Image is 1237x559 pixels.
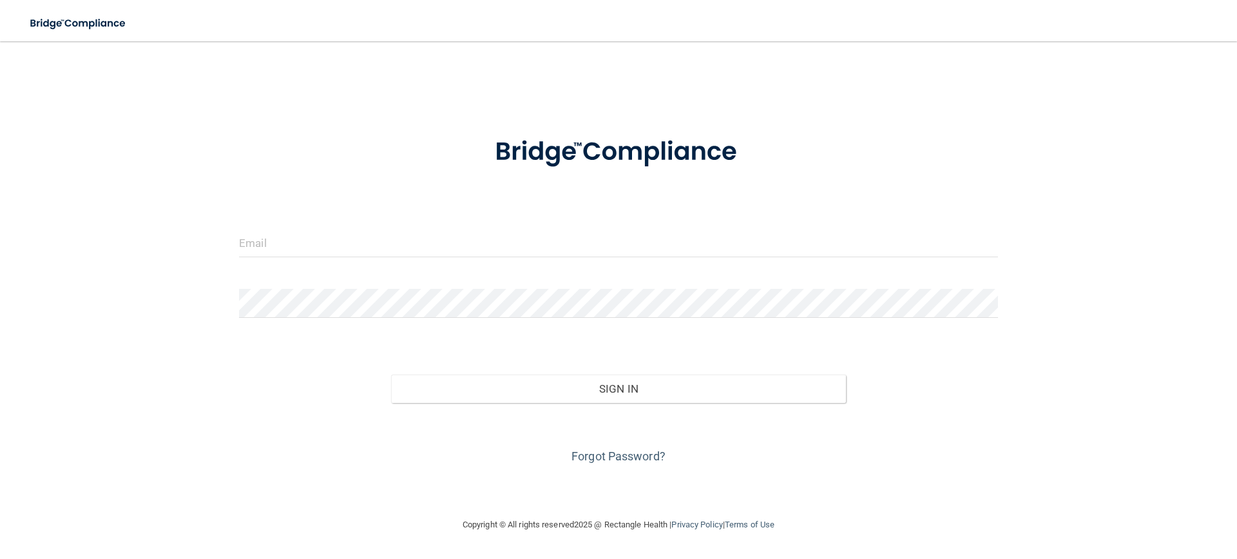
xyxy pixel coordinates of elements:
[19,10,138,37] img: bridge_compliance_login_screen.278c3ca4.svg
[725,520,774,529] a: Terms of Use
[671,520,722,529] a: Privacy Policy
[383,504,854,545] div: Copyright © All rights reserved 2025 @ Rectangle Health | |
[468,119,769,186] img: bridge_compliance_login_screen.278c3ca4.svg
[239,228,998,257] input: Email
[571,449,666,463] a: Forgot Password?
[391,375,847,403] button: Sign In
